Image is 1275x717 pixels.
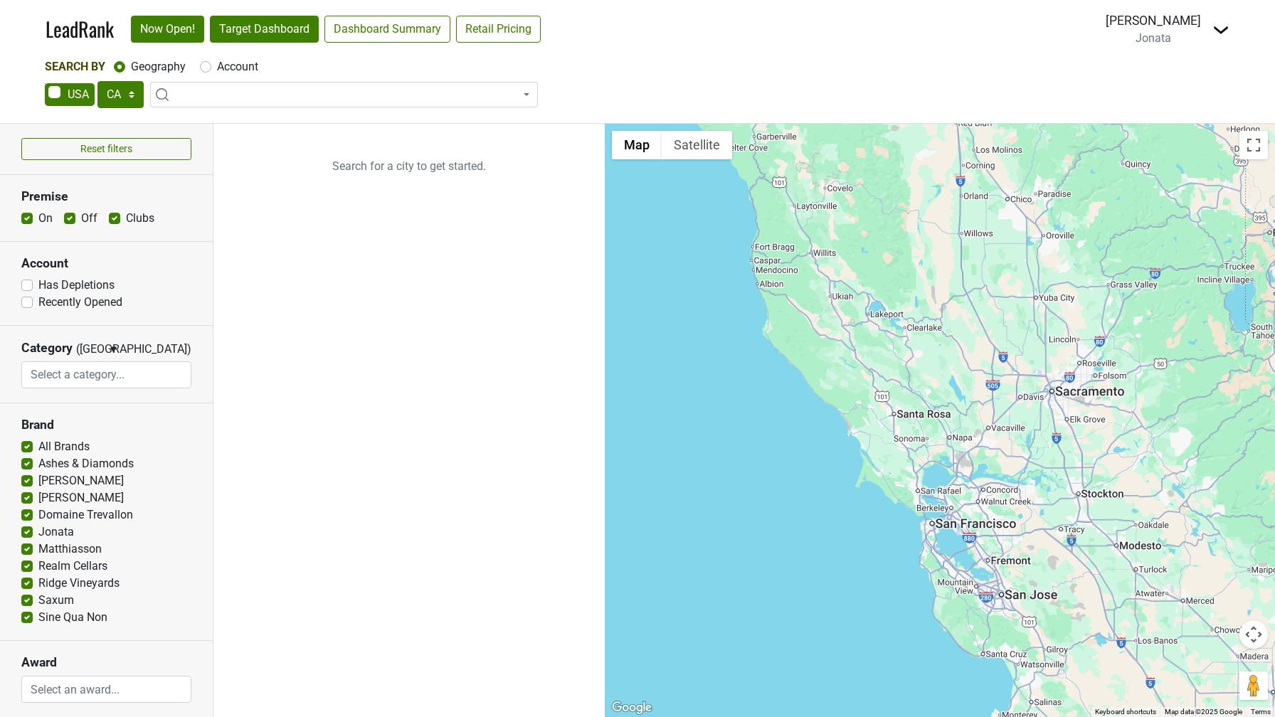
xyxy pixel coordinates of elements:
button: Keyboard shortcuts [1095,707,1156,717]
a: Open this area in Google Maps (opens a new window) [608,699,655,717]
a: LeadRank [46,14,114,44]
label: Clubs [126,210,154,227]
label: Realm Cellars [38,558,107,575]
h3: Account [21,256,191,271]
button: Reset filters [21,138,191,160]
a: Now Open! [131,16,204,43]
button: Toggle fullscreen view [1239,131,1268,159]
a: Terms (opens in new tab) [1251,708,1271,716]
span: ([GEOGRAPHIC_DATA]) [76,341,105,361]
label: Account [217,58,258,75]
label: [PERSON_NAME] [38,489,124,506]
h3: Brand [21,418,191,432]
p: Search for a city to get started. [213,124,605,209]
img: Google [608,699,655,717]
img: Dropdown Menu [1212,21,1229,38]
a: Target Dashboard [210,16,319,43]
label: All Brands [38,438,90,455]
label: Ashes & Diamonds [38,455,134,472]
input: Select a category... [22,361,191,388]
span: ▼ [108,343,119,356]
h3: Category [21,341,73,356]
h3: Premise [21,189,191,204]
button: Show satellite imagery [662,131,732,159]
button: Drag Pegman onto the map to open Street View [1239,671,1268,700]
label: Off [81,210,97,227]
label: Has Depletions [38,277,115,294]
input: Select an award... [22,676,191,703]
button: Show street map [612,131,662,159]
label: Matthiasson [38,541,102,558]
label: [PERSON_NAME] [38,472,124,489]
a: Retail Pricing [456,16,541,43]
span: Map data ©2025 Google [1165,708,1242,716]
label: Ridge Vineyards [38,575,120,592]
label: Saxum [38,592,74,609]
button: Map camera controls [1239,620,1268,649]
span: Jonata [1136,31,1171,45]
a: Dashboard Summary [324,16,450,43]
label: On [38,210,53,227]
span: Search By [45,60,105,73]
label: Geography [131,58,186,75]
div: [PERSON_NAME] [1106,11,1201,30]
label: Recently Opened [38,294,122,311]
h3: Award [21,655,191,670]
label: Domaine Trevallon [38,506,133,524]
label: Jonata [38,524,74,541]
label: Sine Qua Non [38,609,107,626]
